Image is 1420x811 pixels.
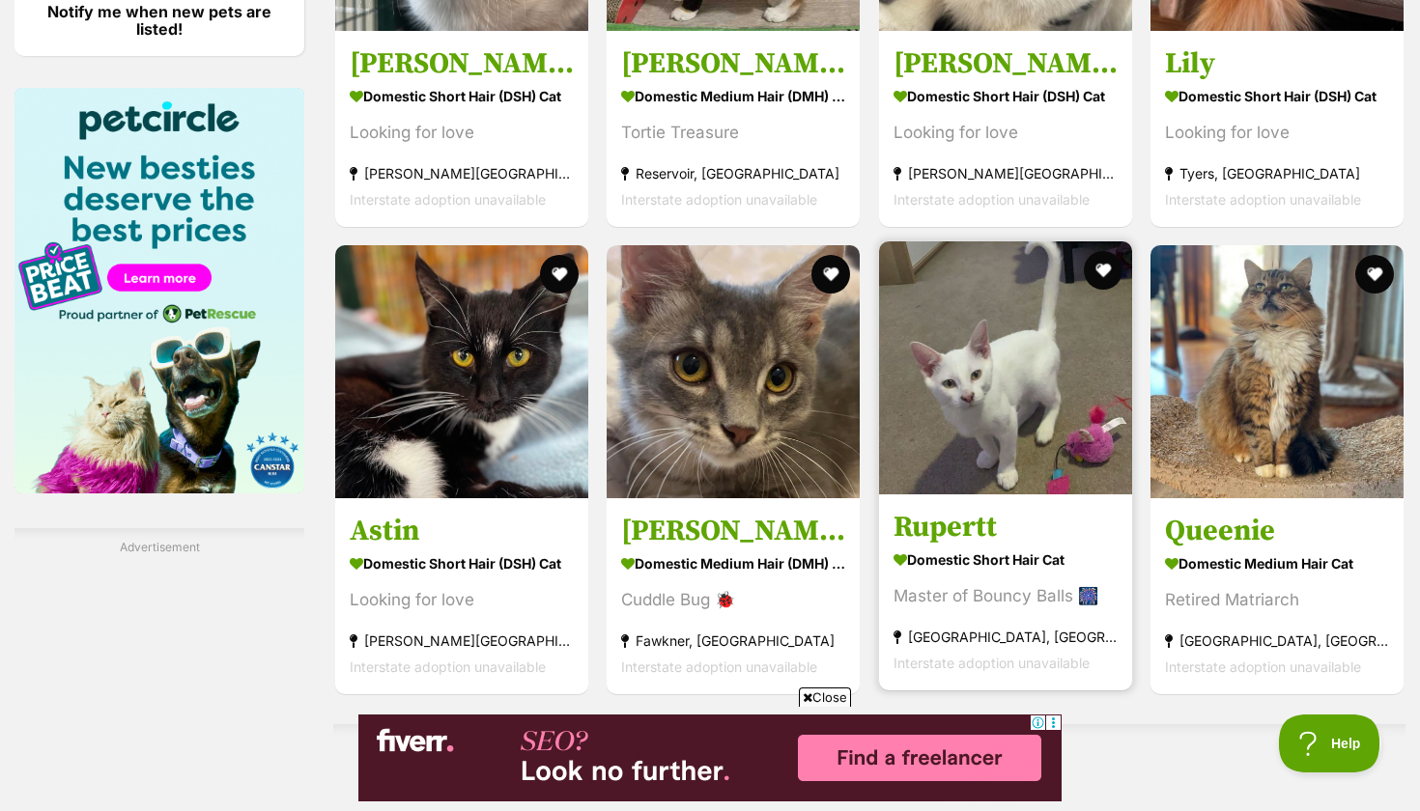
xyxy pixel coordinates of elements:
[607,31,860,227] a: [PERSON_NAME] Domestic Medium Hair (DMH) Cat Tortie Treasure Reservoir, [GEOGRAPHIC_DATA] Interst...
[894,120,1118,146] div: Looking for love
[894,45,1118,82] h3: [PERSON_NAME]
[799,687,851,707] span: Close
[621,120,845,146] div: Tortie Treasure
[1165,160,1389,186] strong: Tyers, [GEOGRAPHIC_DATA]
[350,191,546,208] span: Interstate adoption unavailable
[350,548,574,576] strong: Domestic Short Hair (DSH) Cat
[1165,548,1389,576] strong: Domestic Medium Hair Cat
[879,31,1132,227] a: [PERSON_NAME] Domestic Short Hair (DSH) Cat Looking for love [PERSON_NAME][GEOGRAPHIC_DATA] Inter...
[1084,251,1122,290] button: favourite
[621,627,845,653] strong: Fawkner, [GEOGRAPHIC_DATA]
[621,160,845,186] strong: Reservoir, [GEOGRAPHIC_DATA]
[621,586,845,612] div: Cuddle Bug 🐞
[350,82,574,110] strong: Domestic Short Hair (DSH) Cat
[350,120,574,146] div: Looking for love
[1165,120,1389,146] div: Looking for love
[621,82,845,110] strong: Domestic Medium Hair (DMH) Cat
[1165,45,1389,82] h3: Lily
[14,88,304,493] img: Pet Circle promo banner
[1165,512,1389,548] h3: Queenie
[335,245,588,498] img: Astin - Domestic Short Hair (DSH) Cat
[350,45,574,82] h3: [PERSON_NAME]
[621,191,817,208] span: Interstate adoption unavailable
[1150,31,1404,227] a: Lily Domestic Short Hair (DSH) Cat Looking for love Tyers, [GEOGRAPHIC_DATA] Interstate adoption ...
[1165,586,1389,612] div: Retired Matriarch
[335,31,588,227] a: [PERSON_NAME] Domestic Short Hair (DSH) Cat Looking for love [PERSON_NAME][GEOGRAPHIC_DATA] Inter...
[607,497,860,693] a: [PERSON_NAME] Domestic Medium Hair (DMH) Cat Cuddle Bug 🐞 Fawkner, [GEOGRAPHIC_DATA] Interstate a...
[350,657,546,674] span: Interstate adoption unavailable
[894,508,1118,545] h3: Rupertt
[1165,657,1361,674] span: Interstate adoption unavailable
[1355,255,1394,294] button: favourite
[335,497,588,693] a: Astin Domestic Short Hair (DSH) Cat Looking for love [PERSON_NAME][GEOGRAPHIC_DATA] Interstate ad...
[879,241,1132,494] img: Rupertt - Domestic Short Hair Cat
[350,627,574,653] strong: [PERSON_NAME][GEOGRAPHIC_DATA]
[1150,497,1404,693] a: Queenie Domestic Medium Hair Cat Retired Matriarch [GEOGRAPHIC_DATA], [GEOGRAPHIC_DATA] Interstat...
[812,255,851,294] button: favourite
[894,623,1118,649] strong: [GEOGRAPHIC_DATA], [GEOGRAPHIC_DATA]
[894,654,1090,670] span: Interstate adoption unavailable
[894,160,1118,186] strong: [PERSON_NAME][GEOGRAPHIC_DATA]
[621,548,845,576] strong: Domestic Medium Hair (DMH) Cat
[350,586,574,612] div: Looking for love
[894,582,1118,608] div: Master of Bouncy Balls 🎆
[621,657,817,674] span: Interstate adoption unavailable
[1165,627,1389,653] strong: [GEOGRAPHIC_DATA], [GEOGRAPHIC_DATA]
[894,191,1090,208] span: Interstate adoption unavailable
[350,512,574,548] h3: Astin
[607,245,860,498] img: Shane - Domestic Medium Hair (DMH) Cat
[350,160,574,186] strong: [PERSON_NAME][GEOGRAPHIC_DATA]
[894,545,1118,573] strong: Domestic Short Hair Cat
[540,255,579,294] button: favourite
[621,512,845,548] h3: [PERSON_NAME]
[879,493,1132,689] a: Rupertt Domestic Short Hair Cat Master of Bouncy Balls 🎆 [GEOGRAPHIC_DATA], [GEOGRAPHIC_DATA] Int...
[1279,714,1381,772] iframe: Help Scout Beacon - Open
[358,714,1062,801] iframe: Advertisement
[1150,245,1404,498] img: Queenie - Domestic Medium Hair Cat
[1165,191,1361,208] span: Interstate adoption unavailable
[621,45,845,82] h3: [PERSON_NAME]
[1165,82,1389,110] strong: Domestic Short Hair (DSH) Cat
[894,82,1118,110] strong: Domestic Short Hair (DSH) Cat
